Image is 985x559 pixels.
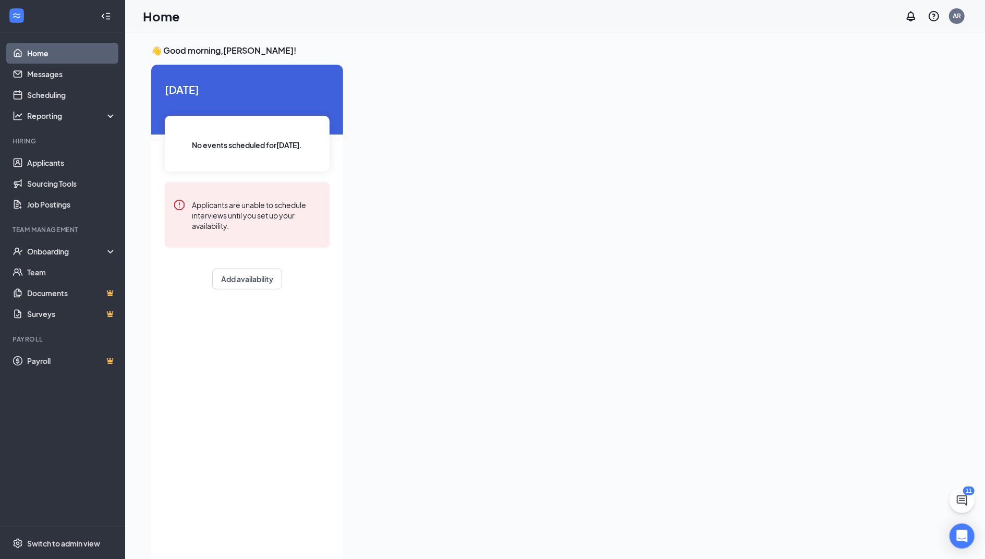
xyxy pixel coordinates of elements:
svg: UserCheck [13,246,23,257]
span: [DATE] [165,81,330,98]
div: Payroll [13,335,114,344]
a: Scheduling [27,84,116,105]
div: Reporting [27,111,117,121]
a: Job Postings [27,194,116,215]
div: Onboarding [27,246,107,257]
span: No events scheduled for [DATE] . [192,139,302,151]
a: DocumentsCrown [27,283,116,303]
svg: Settings [13,538,23,549]
div: AR [953,11,961,20]
a: Applicants [27,152,116,173]
a: Home [27,43,116,64]
svg: Collapse [101,11,111,21]
svg: Error [173,199,186,211]
h3: 👋 Good morning, [PERSON_NAME] ! [151,45,935,56]
svg: Analysis [13,111,23,121]
h1: Home [143,7,180,25]
button: Add availability [212,269,282,289]
a: PayrollCrown [27,350,116,371]
a: Team [27,262,116,283]
button: ChatActive [950,488,975,513]
svg: QuestionInfo [928,10,940,22]
svg: WorkstreamLogo [11,10,22,21]
div: 11 [963,487,975,495]
div: Switch to admin view [27,538,100,549]
div: Team Management [13,225,114,234]
svg: Notifications [905,10,917,22]
svg: ChatActive [956,494,968,507]
a: Messages [27,64,116,84]
a: SurveysCrown [27,303,116,324]
a: Sourcing Tools [27,173,116,194]
div: Hiring [13,137,114,145]
div: Applicants are unable to schedule interviews until you set up your availability. [192,199,321,231]
div: Open Intercom Messenger [950,524,975,549]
